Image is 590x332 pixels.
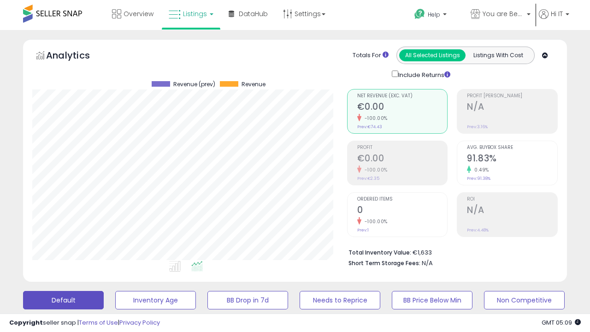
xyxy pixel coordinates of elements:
[467,176,490,181] small: Prev: 91.38%
[348,259,420,267] b: Short Term Storage Fees:
[428,11,440,18] span: Help
[467,153,557,166] h2: 91.83%
[385,69,461,80] div: Include Returns
[357,153,448,166] h2: €0.00
[357,197,448,202] span: Ordered Items
[183,9,207,18] span: Listings
[348,246,551,257] li: €1,633
[465,49,531,61] button: Listings With Cost
[357,124,382,130] small: Prev: €74.43
[392,291,472,309] button: BB Price Below Min
[467,145,557,150] span: Avg. Buybox Share
[9,319,160,327] div: seller snap | |
[542,318,581,327] span: 2025-09-9 05:09 GMT
[467,101,557,114] h2: N/A
[357,94,448,99] span: Net Revenue (Exc. VAT)
[361,218,388,225] small: -100.00%
[348,249,411,256] b: Total Inventory Value:
[483,9,524,18] span: You are Beautiful (IT)
[467,227,489,233] small: Prev: 4.48%
[46,49,108,64] h5: Analytics
[119,318,160,327] a: Privacy Policy
[467,94,557,99] span: Profit [PERSON_NAME]
[467,124,488,130] small: Prev: 3.16%
[353,51,389,60] div: Totals For
[357,227,369,233] small: Prev: 1
[23,291,104,309] button: Default
[357,176,379,181] small: Prev: €2.35
[239,9,268,18] span: DataHub
[357,205,448,217] h2: 0
[422,259,433,267] span: N/A
[173,81,215,88] span: Revenue (prev)
[207,291,288,309] button: BB Drop in 7d
[300,291,380,309] button: Needs to Reprice
[361,166,388,173] small: -100.00%
[414,8,425,20] i: Get Help
[539,9,569,30] a: Hi IT
[467,205,557,217] h2: N/A
[242,81,265,88] span: Revenue
[9,318,43,327] strong: Copyright
[361,115,388,122] small: -100.00%
[124,9,153,18] span: Overview
[79,318,118,327] a: Terms of Use
[471,166,489,173] small: 0.49%
[357,101,448,114] h2: €0.00
[484,291,565,309] button: Non Competitive
[467,197,557,202] span: ROI
[115,291,196,309] button: Inventory Age
[399,49,466,61] button: All Selected Listings
[407,1,462,30] a: Help
[551,9,563,18] span: Hi IT
[357,145,448,150] span: Profit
